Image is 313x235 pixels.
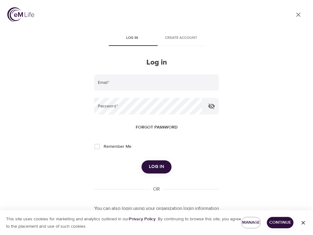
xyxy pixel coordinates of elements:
[94,31,219,46] div: disabled tabs example
[246,219,256,226] span: Manage
[272,219,289,226] span: Continue
[111,35,153,41] span: Log in
[94,58,219,67] h2: Log in
[7,7,34,22] img: logo
[94,205,219,212] p: You can also login using your organization login information
[151,186,162,193] div: OR
[129,216,156,222] a: Privacy Policy
[160,35,202,41] span: Create account
[136,124,178,131] span: Forgot password
[104,144,131,150] span: Remember Me
[133,122,180,133] button: Forgot password
[291,7,306,22] a: close
[267,217,293,228] button: Continue
[241,217,261,228] button: Manage
[149,163,164,171] span: Log in
[142,160,171,173] button: Log in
